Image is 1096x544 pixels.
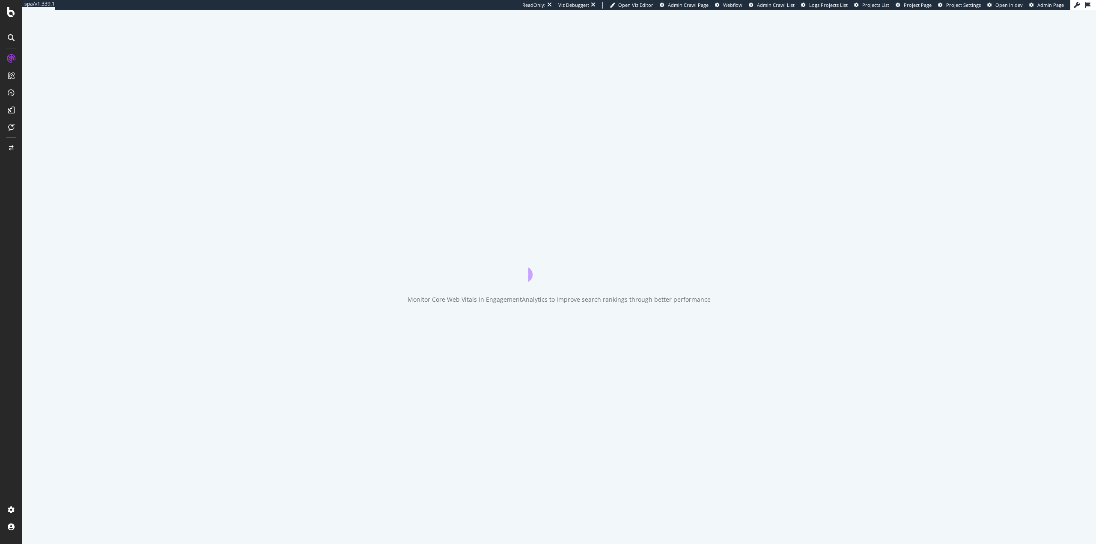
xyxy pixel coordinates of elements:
span: Projects List [862,2,889,8]
span: Logs Projects List [809,2,848,8]
a: Logs Projects List [801,2,848,9]
span: Project Page [904,2,932,8]
a: Admin Page [1029,2,1064,9]
a: Admin Crawl List [749,2,795,9]
span: Webflow [723,2,742,8]
div: ReadOnly: [522,2,545,9]
a: Projects List [854,2,889,9]
a: Open Viz Editor [610,2,653,9]
span: Project Settings [946,2,981,8]
a: Project Settings [938,2,981,9]
a: Open in dev [987,2,1023,9]
span: Open in dev [995,2,1023,8]
span: Admin Crawl List [757,2,795,8]
a: Admin Crawl Page [660,2,709,9]
div: animation [528,251,590,282]
a: Project Page [896,2,932,9]
div: Viz Debugger: [558,2,589,9]
div: Monitor Core Web Vitals in EngagementAnalytics to improve search rankings through better performance [408,295,711,304]
a: Webflow [715,2,742,9]
span: Admin Page [1037,2,1064,8]
span: Open Viz Editor [618,2,653,8]
span: Admin Crawl Page [668,2,709,8]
